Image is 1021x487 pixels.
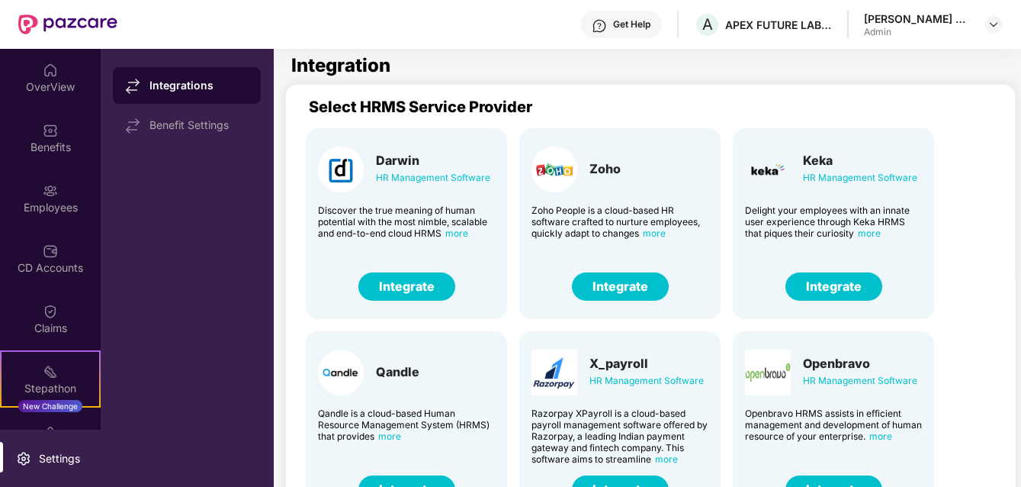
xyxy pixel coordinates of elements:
[589,373,704,389] div: HR Management Software
[358,273,455,301] button: Integrate
[725,18,832,32] div: APEX FUTURE LABS PRIVATE LIMITED
[376,153,490,168] div: Darwin
[376,169,490,186] div: HR Management Software
[803,356,917,371] div: Openbravo
[149,119,249,131] div: Benefit Settings
[531,205,708,239] div: Zoho People is a cloud-based HR software crafted to nurture employees, quickly adapt to changes
[43,63,58,78] img: svg+xml;base64,PHN2ZyBpZD0iSG9tZSIgeG1sbnM9Imh0dHA6Ly93d3cudzMub3JnLzIwMDAvc3ZnIiB3aWR0aD0iMjAiIG...
[125,79,140,94] img: svg+xml;base64,PHN2ZyB4bWxucz0iaHR0cDovL3d3dy53My5vcmcvMjAwMC9zdmciIHdpZHRoPSIxNy44MzIiIGhlaWdodD...
[318,147,364,192] img: Card Logo
[803,169,917,186] div: HR Management Software
[18,15,117,34] img: New Pazcare Logo
[43,364,58,379] img: svg+xml;base64,PHN2ZyB4bWxucz0iaHR0cDovL3d3dy53My5vcmcvMjAwMC9zdmciIHdpZHRoPSIyMSIgaGVpZ2h0PSIyMC...
[803,373,917,389] div: HR Management Software
[745,350,791,395] img: Card Logo
[43,243,58,259] img: svg+xml;base64,PHN2ZyBpZD0iQ0RfQWNjb3VudHMiIGRhdGEtbmFtZT0iQ0QgQWNjb3VudHMiIHhtbG5zPSJodHRwOi8vd3...
[318,205,495,239] div: Discover the true meaning of human potential with the most nimble, scalable and end-to-end cloud ...
[43,123,58,138] img: svg+xml;base64,PHN2ZyBpZD0iQmVuZWZpdHMiIHhtbG5zPSJodHRwOi8vd3d3LnczLm9yZy8yMDAwL3N2ZyIgd2lkdGg9Ij...
[803,153,917,168] div: Keka
[34,451,85,466] div: Settings
[18,400,82,412] div: New Challenge
[16,451,31,466] img: svg+xml;base64,PHN2ZyBpZD0iU2V0dGluZy0yMHgyMCIgeG1sbnM9Imh0dHA6Ly93d3cudzMub3JnLzIwMDAvc3ZnIiB3aW...
[531,350,577,395] img: Card Logo
[318,350,364,395] img: Card Logo
[43,424,58,440] img: svg+xml;base64,PHN2ZyBpZD0iRW5kb3JzZW1lbnRzIiB4bWxucz0iaHR0cDovL3d3dy53My5vcmcvMjAwMC9zdmciIHdpZH...
[531,408,708,465] div: Razorpay XPayroll is a cloud-based payroll management software offered by Razorpay, a leading Ind...
[655,453,678,465] span: more
[643,227,666,239] span: more
[745,147,791,192] img: Card Logo
[2,381,99,396] div: Stepathon
[291,56,390,75] h1: Integration
[864,26,971,38] div: Admin
[864,11,971,26] div: [PERSON_NAME] B Kanasavi
[531,147,577,192] img: Card Logo
[702,15,713,34] span: A
[572,273,669,301] button: Integrate
[318,408,495,442] div: Qandle is a cloud-based Human Resource Management System (HRMS) that provides
[43,304,58,319] img: svg+xml;base64,PHN2ZyBpZD0iQ2xhaW0iIHhtbG5zPSJodHRwOi8vd3d3LnczLm9yZy8yMDAwL3N2ZyIgd2lkdGg9IjIwIi...
[125,118,140,134] img: svg+xml;base64,PHN2ZyB4bWxucz0iaHR0cDovL3d3dy53My5vcmcvMjAwMC9zdmciIHdpZHRoPSIxNy44MzIiIGhlaWdodD...
[613,18,650,31] div: Get Help
[149,78,249,93] div: Integrations
[445,227,468,239] span: more
[745,205,922,239] div: Delight your employees with an innate user experience through Keka HRMS that piques their curiosity
[376,364,419,379] div: Qandle
[869,431,892,442] span: more
[987,18,1000,31] img: svg+xml;base64,PHN2ZyBpZD0iRHJvcGRvd24tMzJ4MzIiIHhtbG5zPSJodHRwOi8vd3d3LnczLm9yZy8yMDAwL3N2ZyIgd2...
[589,356,704,371] div: X_payroll
[43,183,58,198] img: svg+xml;base64,PHN2ZyBpZD0iRW1wbG95ZWVzIiB4bWxucz0iaHR0cDovL3d3dy53My5vcmcvMjAwMC9zdmciIHdpZHRoPS...
[378,431,401,442] span: more
[858,227,881,239] span: more
[589,161,621,176] div: Zoho
[785,273,882,301] button: Integrate
[592,18,607,34] img: svg+xml;base64,PHN2ZyBpZD0iSGVscC0zMngzMiIgeG1sbnM9Imh0dHA6Ly93d3cudzMub3JnLzIwMDAvc3ZnIiB3aWR0aD...
[745,408,922,442] div: Openbravo HRMS assists in efficient management and development of human resource of your enterprise.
